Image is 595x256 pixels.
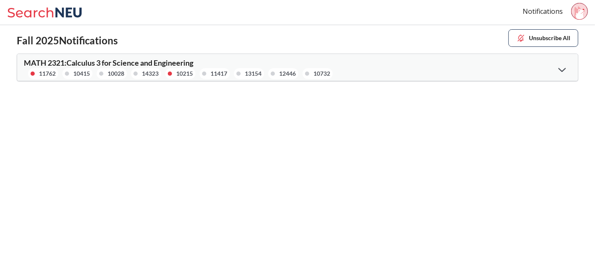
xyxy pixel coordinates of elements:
a: Notifications [523,7,563,16]
button: Unsubscribe All [508,29,578,47]
h2: Fall 2025 Notifications [17,35,118,47]
div: 12446 [279,69,296,78]
div: 10732 [313,69,330,78]
div: 10028 [108,69,124,78]
div: 11762 [39,69,56,78]
div: 10215 [176,69,193,78]
img: unsubscribe.svg [516,33,526,43]
div: 11417 [210,69,227,78]
span: MATH 2321 : Calculus 3 for Science and Engineering [24,58,193,67]
div: 10415 [73,69,90,78]
div: 13154 [245,69,262,78]
div: 14323 [142,69,159,78]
